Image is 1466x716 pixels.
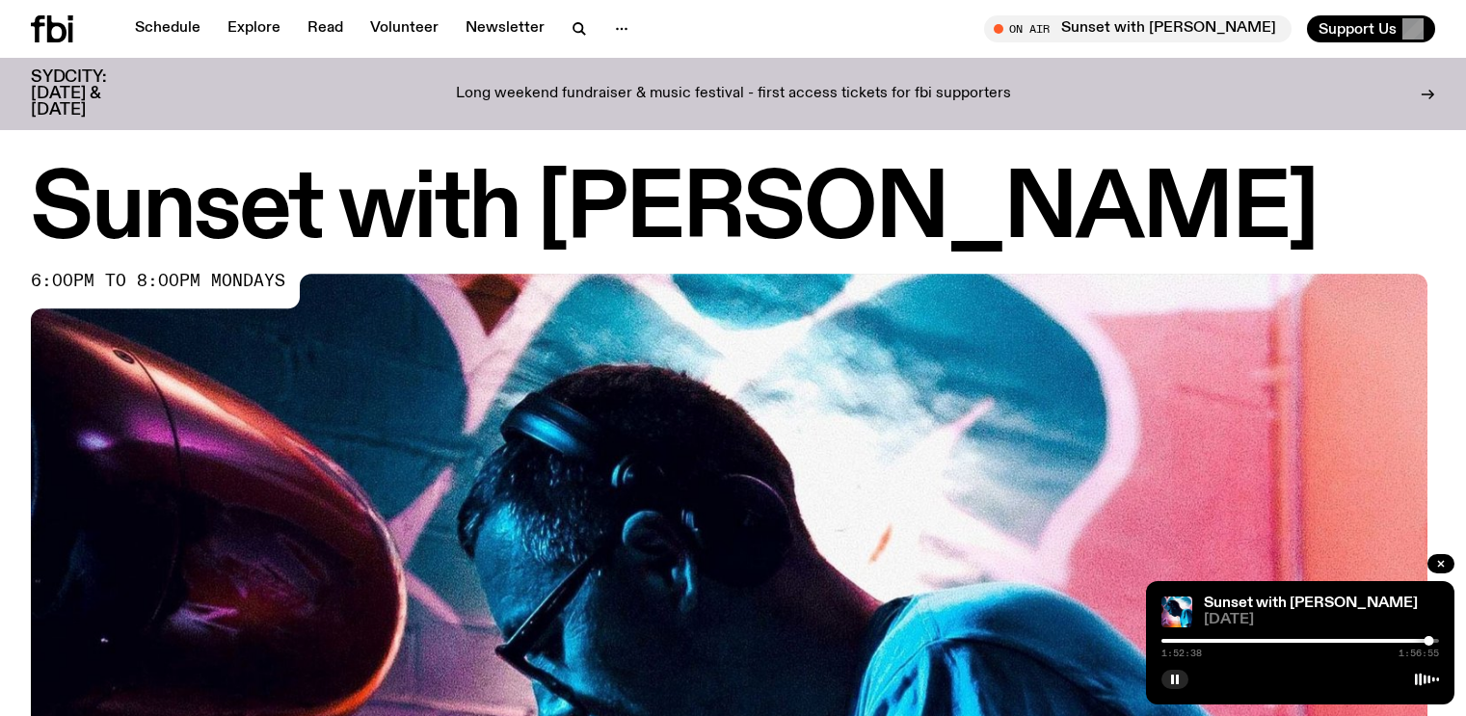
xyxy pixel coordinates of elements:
span: [DATE] [1204,613,1439,627]
h3: SYDCITY: [DATE] & [DATE] [31,69,154,119]
button: Support Us [1307,15,1435,42]
a: Schedule [123,15,212,42]
span: 1:52:38 [1161,649,1202,658]
span: 1:56:55 [1399,649,1439,658]
span: 6:00pm to 8:00pm mondays [31,274,285,289]
a: Volunteer [359,15,450,42]
a: Read [296,15,355,42]
button: On AirSunset with [PERSON_NAME] [984,15,1292,42]
h1: Sunset with [PERSON_NAME] [31,168,1435,254]
p: Long weekend fundraiser & music festival - first access tickets for fbi supporters [456,86,1011,103]
span: Support Us [1319,20,1397,38]
a: Explore [216,15,292,42]
a: Sunset with [PERSON_NAME] [1204,596,1418,611]
img: Simon Caldwell stands side on, looking downwards. He has headphones on. Behind him is a brightly ... [1161,597,1192,627]
a: Newsletter [454,15,556,42]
